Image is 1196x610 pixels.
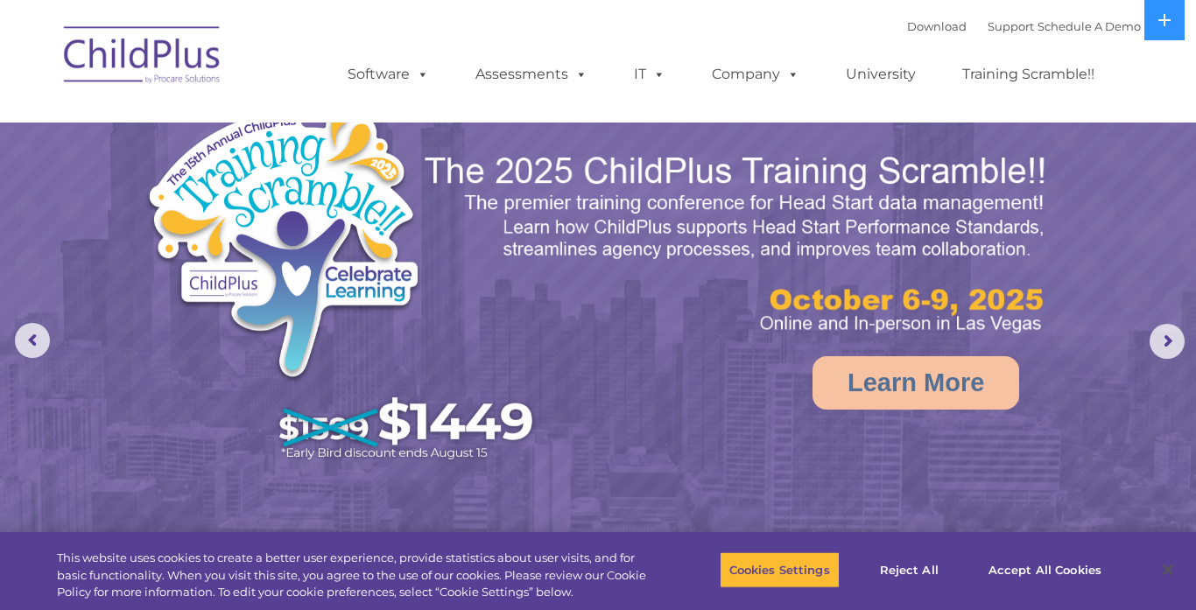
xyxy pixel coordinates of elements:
[907,19,1141,33] font: |
[855,551,964,588] button: Reject All
[243,187,318,200] span: Phone number
[1149,550,1187,589] button: Close
[988,19,1034,33] a: Support
[720,551,840,588] button: Cookies Settings
[945,57,1112,92] a: Training Scramble!!
[57,550,658,601] div: This website uses cookies to create a better user experience, provide statistics about user visit...
[616,57,683,92] a: IT
[979,551,1111,588] button: Accept All Cookies
[907,19,967,33] a: Download
[330,57,447,92] a: Software
[55,14,230,102] img: ChildPlus by Procare Solutions
[243,116,297,129] span: Last name
[813,356,1019,410] a: Learn More
[1038,19,1141,33] a: Schedule A Demo
[828,57,933,92] a: University
[694,57,817,92] a: Company
[458,57,605,92] a: Assessments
